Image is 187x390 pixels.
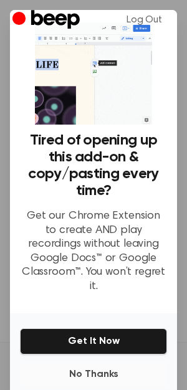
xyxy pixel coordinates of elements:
[20,209,167,293] p: Get our Chrome Extension to create AND play recordings without leaving Google Docs™ or Google Cla...
[12,8,83,32] a: Beep
[20,362,167,387] button: No Thanks
[20,328,167,354] button: Get It Now
[35,22,153,125] img: Beep extension in action
[20,132,167,199] h3: Tired of opening up this add-on & copy/pasting every time?
[114,5,175,35] a: Log Out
